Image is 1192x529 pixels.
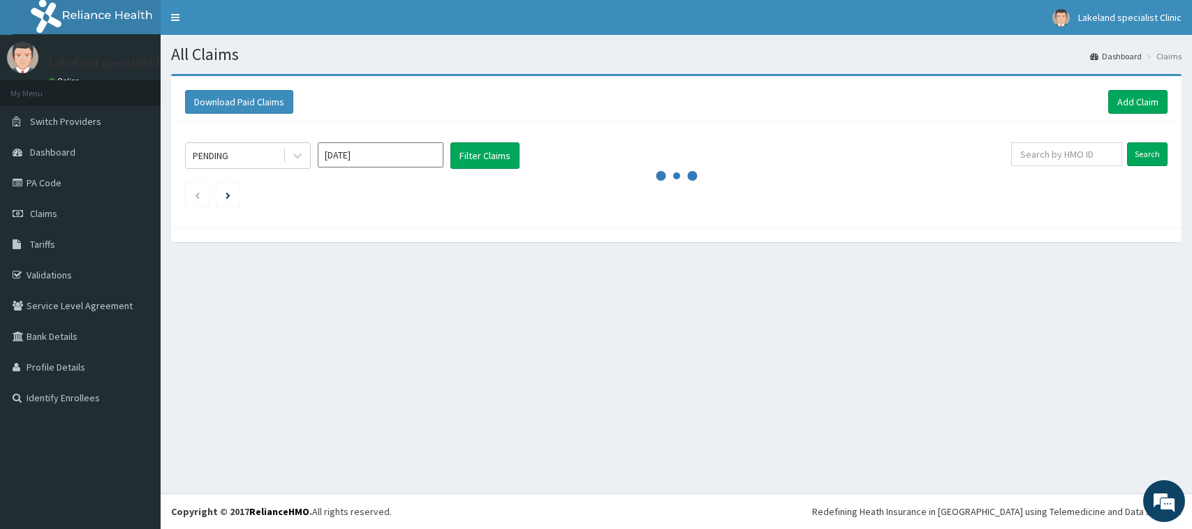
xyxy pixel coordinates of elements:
a: Previous page [194,188,200,201]
h1: All Claims [171,45,1182,64]
input: Select Month and Year [318,142,443,167]
span: Switch Providers [30,115,101,128]
div: PENDING [193,149,228,163]
input: Search by HMO ID [1011,142,1122,166]
button: Download Paid Claims [185,90,293,114]
a: Online [49,76,82,86]
span: Claims [30,207,57,220]
li: Claims [1143,50,1182,62]
span: Tariffs [30,238,55,251]
a: RelianceHMO [249,505,309,518]
a: Add Claim [1108,90,1168,114]
div: Redefining Heath Insurance in [GEOGRAPHIC_DATA] using Telemedicine and Data Science! [812,505,1182,519]
button: Filter Claims [450,142,520,169]
input: Search [1127,142,1168,166]
strong: Copyright © 2017 . [171,505,312,518]
img: User Image [1052,9,1070,27]
p: Lakeland specialist Clinic [49,57,186,69]
span: Dashboard [30,146,75,158]
footer: All rights reserved. [161,493,1192,529]
span: Lakeland specialist Clinic [1078,11,1182,24]
svg: audio-loading [656,155,698,197]
a: Next page [226,188,230,201]
img: User Image [7,42,38,73]
a: Dashboard [1090,50,1142,62]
